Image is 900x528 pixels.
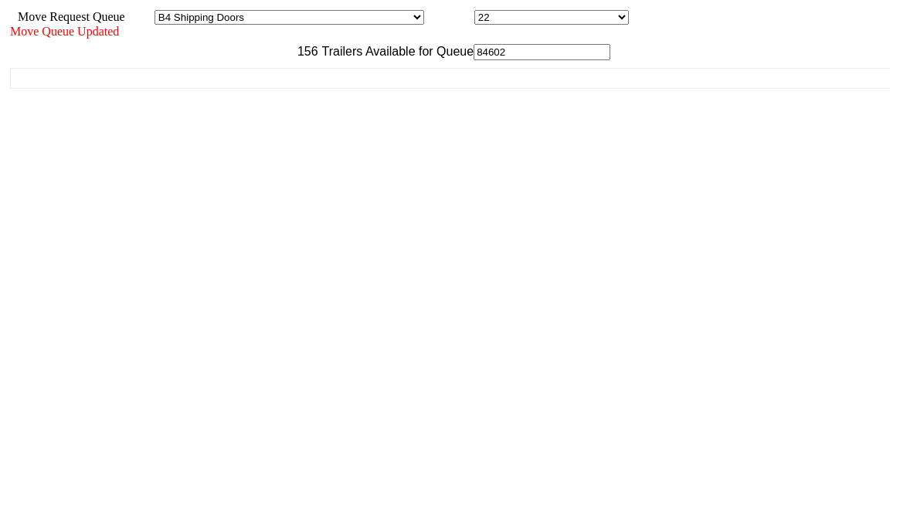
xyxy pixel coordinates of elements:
[474,44,610,60] input: Filter Available Trailers
[10,10,125,23] span: Move Request Queue
[290,45,318,58] span: 156
[127,10,151,23] span: Area
[318,45,474,58] span: Trailers Available for Queue
[427,10,471,23] span: Location
[10,25,119,38] span: Move Queue Updated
